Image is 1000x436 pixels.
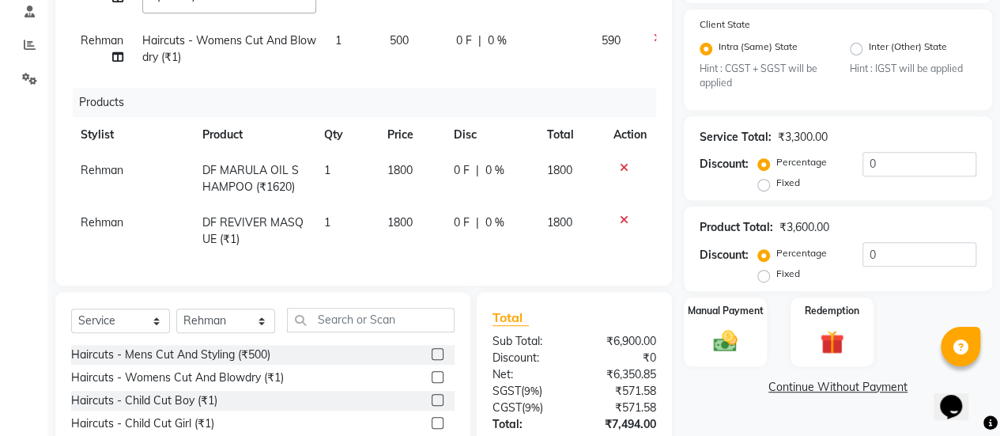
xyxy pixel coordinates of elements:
span: DF MARULA OIL SHAMPOO (₹1620) [202,163,299,194]
span: 1800 [547,215,572,229]
th: Price [378,117,444,153]
span: Rehman [81,215,123,229]
div: Haircuts - Mens Cut And Styling (₹500) [71,347,270,363]
div: ( ) [481,383,575,400]
label: Fixed [776,267,800,281]
span: 0 F [454,214,470,231]
span: 9% [525,401,540,414]
th: Stylist [71,117,193,153]
div: ₹6,350.85 [574,366,668,383]
span: Haircuts - Womens Cut And Blowdry (₹1) [142,33,316,64]
label: Client State [700,17,750,32]
div: Product Total: [700,219,773,236]
th: Action [604,117,656,153]
div: Discount: [700,247,749,263]
div: Haircuts - Womens Cut And Blowdry (₹1) [71,370,284,386]
div: ₹571.58 [574,383,668,400]
div: ₹3,600.00 [779,219,829,236]
div: Net: [481,366,575,383]
div: ₹3,300.00 [778,129,828,146]
span: 0 % [488,32,507,49]
div: ₹7,494.00 [574,416,668,433]
label: Inter (Other) State [869,40,947,59]
span: 1 [324,215,330,229]
th: Disc [444,117,538,153]
div: ( ) [481,400,575,416]
span: | [476,162,479,179]
span: Total [492,309,529,326]
th: Qty [315,117,379,153]
span: SGST [492,384,521,398]
span: 1 [324,163,330,177]
th: Product [193,117,314,153]
span: DF REVIVER MASQUE (₹1) [202,215,304,246]
div: Sub Total: [481,333,575,350]
span: 500 [390,33,409,47]
input: Search or Scan [287,308,455,332]
div: Haircuts - Child Cut Girl (₹1) [71,415,214,432]
span: | [476,214,479,231]
label: Percentage [776,155,827,169]
label: Manual Payment [688,304,764,318]
label: Fixed [776,176,800,190]
iframe: chat widget [934,373,984,420]
div: Discount: [700,156,749,173]
span: 9% [524,385,539,397]
span: 1 [335,33,342,47]
span: 0 % [485,214,504,231]
div: ₹0 [574,350,668,366]
span: Rehman [81,33,123,47]
label: Redemption [805,304,859,318]
span: 590 [602,33,621,47]
div: Products [73,88,668,117]
span: CGST [492,400,522,415]
span: 1800 [387,163,413,177]
small: Hint : IGST will be applied [850,62,976,76]
div: ₹6,900.00 [574,333,668,350]
span: Rehman [81,163,123,177]
span: 0 F [454,162,470,179]
div: Discount: [481,350,575,366]
span: 0 % [485,162,504,179]
div: Haircuts - Child Cut Boy (₹1) [71,392,217,409]
img: _gift.svg [813,328,851,357]
div: Service Total: [700,129,772,146]
label: Percentage [776,246,827,260]
th: Total [538,117,604,153]
label: Intra (Same) State [719,40,798,59]
div: ₹571.58 [574,400,668,416]
span: | [478,32,481,49]
a: Continue Without Payment [687,379,989,396]
small: Hint : CGST + SGST will be applied [700,62,826,91]
span: 1800 [547,163,572,177]
img: _cash.svg [706,328,745,355]
span: 0 F [456,32,472,49]
div: Total: [481,416,575,433]
span: 1800 [387,215,413,229]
